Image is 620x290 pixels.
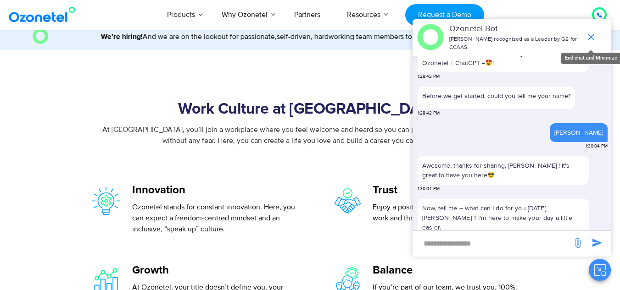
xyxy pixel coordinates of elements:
img: O Image [33,28,48,44]
h5: Trust [373,184,531,197]
p: You know what's even better than [PERSON_NAME]? Ozonetel + ChatGPT = ! [422,49,584,68]
div: [PERSON_NAME] [554,128,603,137]
h2: Work Culture at [GEOGRAPHIC_DATA] [53,100,568,119]
p: Enjoy a positive, collaborative atmosphere to work and thrive. No office politics. Period. [373,202,531,224]
marquee: And we are on the lookout for passionate,self-driven, hardworking team members to join us. Come, ... [52,31,588,42]
span: At [GEOGRAPHIC_DATA], you’ll join a workplace where you feel welcome and heard so you can present... [102,125,518,145]
span: send message [569,234,587,252]
p: Now, tell me – what can I do for you [DATE], [PERSON_NAME] ? I'm here to make your day a little e... [418,199,589,237]
p: Ozonetel Bot [449,23,581,35]
span: 1:30:04 PM [418,186,440,192]
p: Before we get started, could you tell me your name? [422,91,570,101]
h5: Balance [373,264,531,277]
p: [PERSON_NAME] recognized as a Leader by G2 for CCAAS [449,35,581,52]
button: Close chat [589,259,611,281]
img: 😍 [486,60,492,66]
img: 😎 [488,172,494,178]
img: header [417,24,444,50]
a: Request a Demo [405,4,484,26]
span: 1:28:42 PM [418,110,440,117]
p: Ozonetel stands for constant innovation. Here, you can expect a freedom-centred mindset and an in... [132,202,303,235]
h5: Growth [132,264,303,277]
span: 1:30:04 PM [586,143,608,150]
div: new-msg-input [417,235,568,252]
span: end chat or minimize [582,28,600,46]
p: Awesome, thanks for sharing, [PERSON_NAME] ! It's great to have you here [422,161,584,180]
span: 1:28:42 PM [418,73,440,80]
img: innovation [89,184,123,218]
img: trust [332,184,363,218]
span: send message [588,234,606,252]
h5: Innovation [132,184,303,197]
